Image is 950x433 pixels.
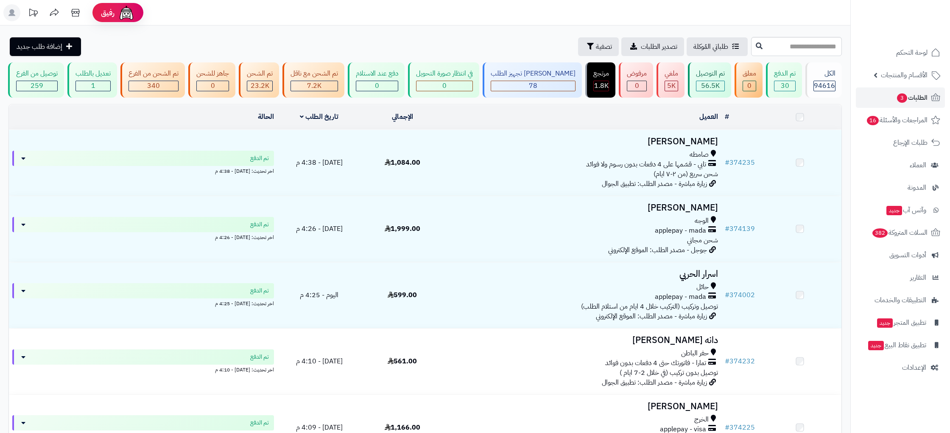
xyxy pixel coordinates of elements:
[690,150,709,160] span: صامطه
[291,69,338,79] div: تم الشحن مع ناقل
[856,245,945,265] a: أدوات التسويق
[6,62,66,98] a: توصيل من الفرع 259
[385,224,420,234] span: 1,999.00
[250,287,269,295] span: تم الدفع
[725,290,729,300] span: #
[605,358,706,368] span: تمارا - فاتورتك حتى 4 دفعات بدون فوائد
[774,81,795,91] div: 30
[12,232,274,241] div: اخر تحديث: [DATE] - 4:26 م
[392,112,413,122] a: الإجمالي
[296,157,343,168] span: [DATE] - 4:38 م
[699,112,718,122] a: العميل
[247,69,273,79] div: تم الشحن
[296,356,343,366] span: [DATE] - 4:10 م
[129,81,178,91] div: 340
[856,42,945,63] a: لوحة التحكم
[76,81,110,91] div: 1
[307,81,321,91] span: 7.2K
[856,290,945,310] a: التطبيقات والخدمات
[375,81,379,91] span: 0
[655,226,706,236] span: applepay - mada
[725,356,755,366] a: #374232
[856,110,945,130] a: المراجعات والأسئلة16
[596,42,612,52] span: تصفية
[693,42,728,52] span: طلباتي المُوكلة
[886,204,926,216] span: وآتس آب
[356,81,398,91] div: 0
[31,81,43,91] span: 259
[91,81,95,91] span: 1
[594,81,609,91] span: 1.8K
[641,42,677,52] span: تصدير الطلبات
[856,222,945,243] a: السلات المتروكة382
[876,317,926,329] span: تطبيق المتجر
[856,312,945,333] a: تطبيق المتجرجديد
[119,62,187,98] a: تم الشحن من الفرع 340
[281,62,346,98] a: تم الشحن مع ناقل 7.2K
[867,339,926,351] span: تطبيق نقاط البيع
[16,69,58,79] div: توصيل من الفرع
[602,179,707,189] span: زيارة مباشرة - مصدر الطلب: تطبيق الجوال
[856,357,945,378] a: الإعدادات
[696,81,724,91] div: 56543
[296,422,343,433] span: [DATE] - 4:09 م
[725,112,729,122] a: #
[872,228,888,238] span: 382
[621,37,684,56] a: تصدير الطلبات
[291,81,338,91] div: 7223
[147,81,160,91] span: 340
[385,422,420,433] span: 1,166.00
[686,62,733,98] a: تم التوصيل 56.5K
[258,112,274,122] a: الحالة
[893,137,928,149] span: طلبات الإرجاع
[251,81,269,91] span: 23.2K
[101,8,115,18] span: رفيق
[602,377,707,388] span: زيارة مباشرة - مصدر الطلب: تطبيق الجوال
[529,81,537,91] span: 78
[447,269,718,279] h3: اسرار الحربي
[416,81,472,91] div: 0
[856,267,945,288] a: التقارير
[665,81,678,91] div: 4969
[696,69,725,79] div: تم التوصيل
[910,272,926,284] span: التقارير
[17,42,62,52] span: إضافة طلب جديد
[687,235,718,245] span: شحن مجاني
[578,37,619,56] button: تصفية
[725,290,755,300] a: #374002
[881,69,928,81] span: الأقسام والمنتجات
[872,227,928,239] span: السلات المتروكة
[491,81,575,91] div: 78
[687,37,748,56] a: طلباتي المُوكلة
[725,356,729,366] span: #
[866,114,928,126] span: المراجعات والأسئلة
[129,69,179,79] div: تم الشحن من الفرع
[667,81,676,91] span: 5K
[356,69,398,79] div: دفع عند الاستلام
[655,292,706,302] span: applepay - mada
[896,47,928,59] span: لوحة التحكم
[856,200,945,220] a: وآتس آبجديد
[75,69,111,79] div: تعديل بالطلب
[12,298,274,307] div: اخر تحديث: [DATE] - 4:25 م
[910,159,926,171] span: العملاء
[681,349,709,358] span: حفر الباطن
[596,311,707,321] span: زيارة مباشرة - مصدر الطلب: الموقع الإلكتروني
[442,81,447,91] span: 0
[17,81,57,91] div: 259
[743,81,756,91] div: 0
[447,335,718,345] h3: دانه [PERSON_NAME]
[635,81,639,91] span: 0
[608,245,707,255] span: جوجل - مصدر الطلب: الموقع الإلكتروني
[10,37,81,56] a: إضافة طلب جديد
[856,177,945,198] a: المدونة
[237,62,281,98] a: تم الشحن 23.2K
[747,81,752,91] span: 0
[620,368,718,378] span: توصيل بدون تركيب (في خلال 2-7 ايام )
[694,415,709,425] span: الخرج
[889,249,926,261] span: أدوات التسويق
[211,81,215,91] span: 0
[12,365,274,374] div: اخر تحديث: [DATE] - 4:10 م
[197,81,229,91] div: 0
[406,62,481,98] a: في انتظار صورة التحويل 0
